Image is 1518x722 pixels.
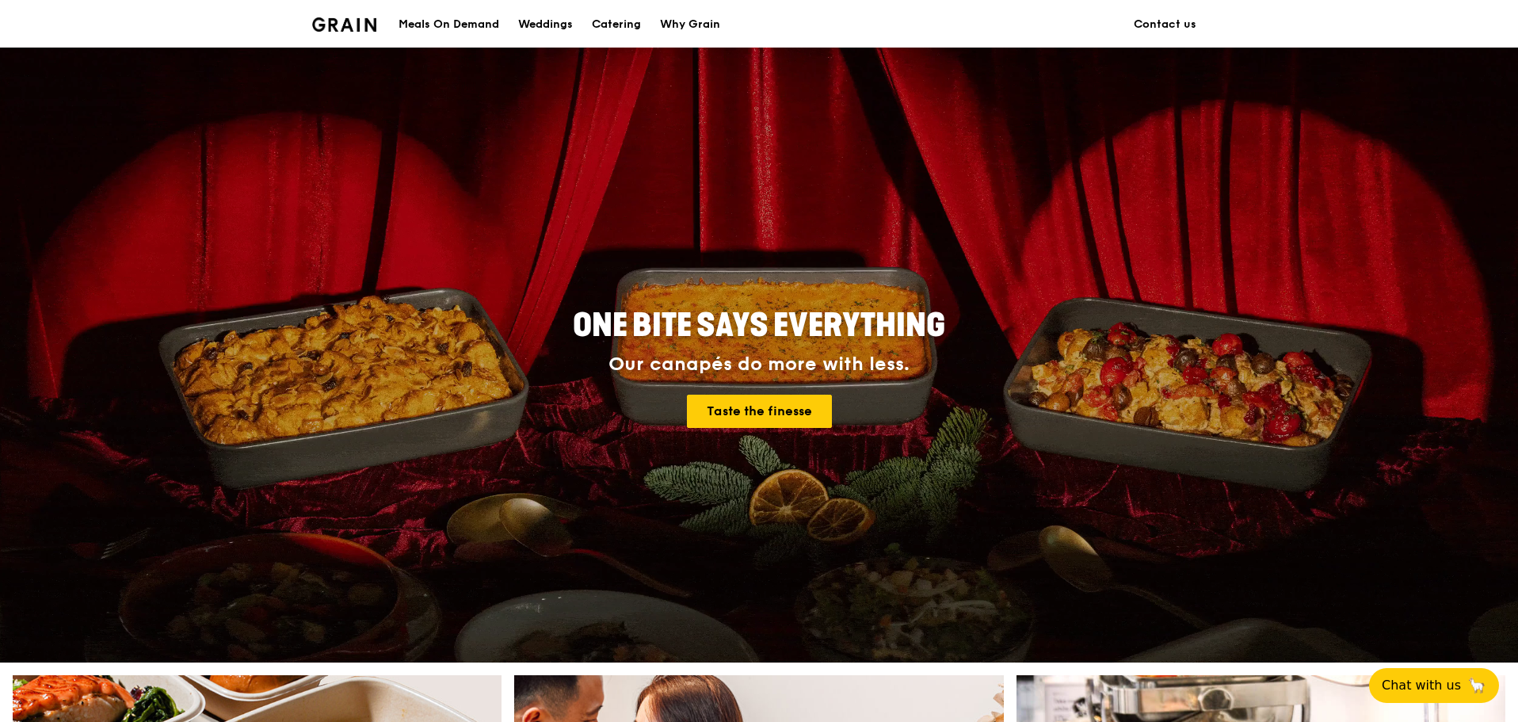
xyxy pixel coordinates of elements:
[509,1,582,48] a: Weddings
[1382,676,1461,695] span: Chat with us
[1369,668,1499,703] button: Chat with us🦙
[660,1,720,48] div: Why Grain
[650,1,730,48] a: Why Grain
[582,1,650,48] a: Catering
[474,353,1044,376] div: Our canapés do more with less.
[518,1,573,48] div: Weddings
[312,17,376,32] img: Grain
[1124,1,1206,48] a: Contact us
[687,395,832,428] a: Taste the finesse
[573,307,945,345] span: ONE BITE SAYS EVERYTHING
[592,1,641,48] div: Catering
[1467,676,1486,695] span: 🦙
[399,1,499,48] div: Meals On Demand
